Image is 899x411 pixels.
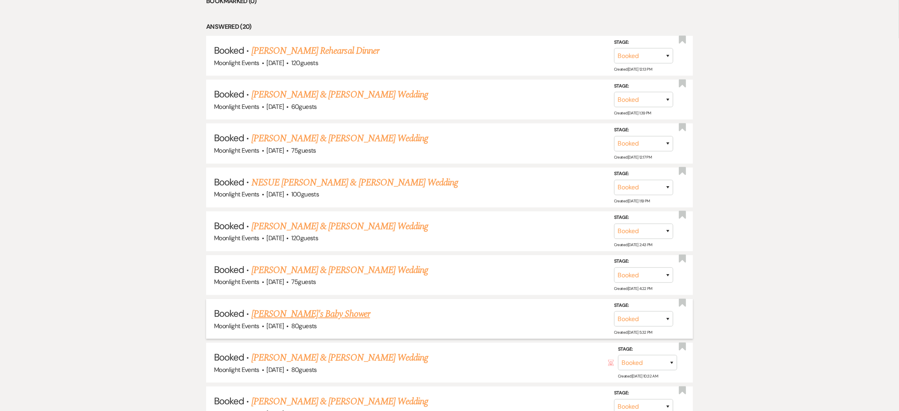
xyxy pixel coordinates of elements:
span: Booked [214,351,244,363]
span: Booked [214,307,244,319]
span: 60 guests [291,103,317,111]
span: 100 guests [291,190,319,198]
span: Booked [214,176,244,188]
span: Moonlight Events [214,366,259,374]
li: Answered (20) [206,22,693,32]
label: Stage: [614,38,673,47]
span: [DATE] [266,278,284,286]
span: 75 guests [291,278,316,286]
a: [PERSON_NAME] & [PERSON_NAME] Wedding [251,263,428,277]
span: Booked [214,263,244,276]
label: Stage: [614,257,673,266]
a: [PERSON_NAME] & [PERSON_NAME] Wedding [251,219,428,234]
span: Created: [DATE] 1:39 PM [614,110,651,116]
span: [DATE] [266,322,284,330]
label: Stage: [614,126,673,135]
span: Moonlight Events [214,234,259,242]
span: Booked [214,395,244,407]
span: Moonlight Events [214,103,259,111]
span: 80 guests [291,322,317,330]
span: 120 guests [291,59,318,67]
span: Created: [DATE] 4:22 PM [614,286,652,291]
span: Moonlight Events [214,146,259,155]
span: 80 guests [291,366,317,374]
label: Stage: [618,345,677,354]
label: Stage: [614,389,673,398]
label: Stage: [614,213,673,222]
span: [DATE] [266,146,284,155]
span: Moonlight Events [214,190,259,198]
span: Created: [DATE] 2:43 PM [614,242,652,247]
span: Moonlight Events [214,322,259,330]
span: Booked [214,132,244,144]
a: [PERSON_NAME] Rehearsal Dinner [251,44,379,58]
span: [DATE] [266,59,284,67]
span: Created: [DATE] 1:19 PM [614,198,650,204]
span: Created: [DATE] 12:13 PM [614,67,652,72]
span: [DATE] [266,103,284,111]
span: Moonlight Events [214,59,259,67]
span: [DATE] [266,366,284,374]
span: Moonlight Events [214,278,259,286]
span: Booked [214,220,244,232]
span: Booked [214,88,244,100]
label: Stage: [614,82,673,91]
a: [PERSON_NAME] & [PERSON_NAME] Wedding [251,351,428,365]
span: [DATE] [266,234,284,242]
span: 120 guests [291,234,318,242]
a: [PERSON_NAME] & [PERSON_NAME] Wedding [251,88,428,102]
a: [PERSON_NAME] & [PERSON_NAME] Wedding [251,131,428,146]
a: [PERSON_NAME]'s Baby Shower [251,307,370,321]
span: Created: [DATE] 5:32 PM [614,330,652,335]
label: Stage: [614,301,673,310]
span: 75 guests [291,146,316,155]
span: Created: [DATE] 12:17 PM [614,154,651,159]
label: Stage: [614,170,673,178]
a: NESUE [PERSON_NAME] & [PERSON_NAME] Wedding [251,176,458,190]
span: [DATE] [266,190,284,198]
a: [PERSON_NAME] & [PERSON_NAME] Wedding [251,394,428,409]
span: Created: [DATE] 10:32 AM [618,374,658,379]
span: Booked [214,44,244,56]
